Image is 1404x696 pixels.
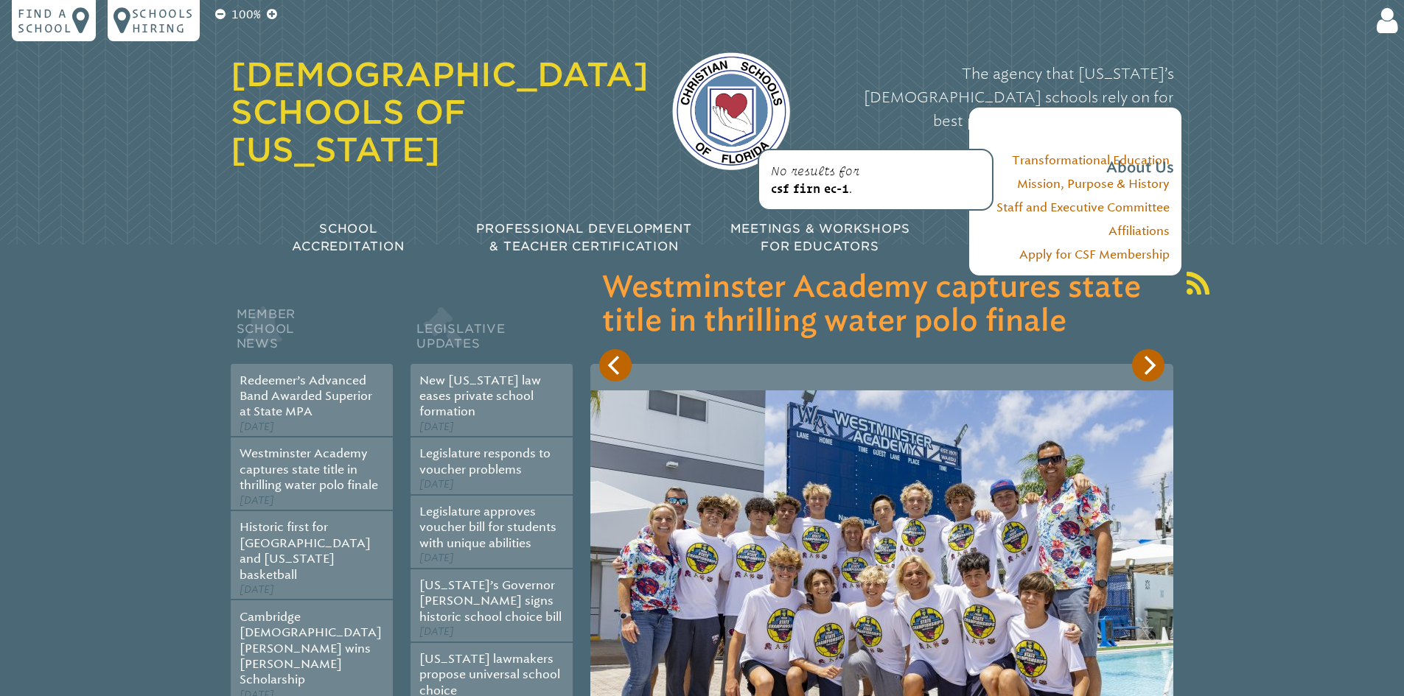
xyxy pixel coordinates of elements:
[231,55,649,169] a: [DEMOGRAPHIC_DATA] Schools of [US_STATE]
[240,421,274,433] span: [DATE]
[132,6,194,35] p: Schools Hiring
[240,610,382,687] a: Cambridge [DEMOGRAPHIC_DATA][PERSON_NAME] wins [PERSON_NAME] Scholarship
[1019,247,1170,261] a: Apply for CSF Membership
[240,373,372,419] a: Redeemer’s Advanced Band Awarded Superior at State MPA
[1132,349,1164,382] button: Next
[419,446,551,476] a: Legislature responds to voucher problems
[730,222,910,253] span: Meetings & Workshops for Educators
[228,6,264,24] p: 100%
[411,303,573,364] h2: Legislative Updates
[1108,224,1170,238] a: Affiliations
[1106,156,1174,180] span: About Us
[419,578,562,624] a: [US_STATE]’s Governor [PERSON_NAME] signs historic school choice bill
[771,182,849,195] span: csf firn ec-1
[419,478,454,491] span: [DATE]
[419,505,556,550] a: Legislature approves voucher bill for students with unique abilities
[231,303,393,364] h2: Member School News
[419,625,454,638] span: [DATE]
[814,62,1174,180] p: The agency that [US_STATE]’s [DEMOGRAPHIC_DATA] schools rely on for best practices in accreditati...
[419,552,454,564] span: [DATE]
[771,162,980,197] p: No results for .
[599,349,632,382] button: Previous
[240,494,274,507] span: [DATE]
[996,200,1170,214] a: Staff and Executive Committee
[419,373,541,419] a: New [US_STATE] law eases private school formation
[602,271,1162,339] h3: Westminster Academy captures state title in thrilling water polo finale
[419,421,454,433] span: [DATE]
[476,222,691,253] span: Professional Development & Teacher Certification
[240,520,371,581] a: Historic first for [GEOGRAPHIC_DATA] and [US_STATE] basketball
[240,583,274,596] span: [DATE]
[18,6,72,35] p: Find a school
[292,222,404,253] span: School Accreditation
[672,52,790,170] img: csf-logo-web-colors.png
[240,446,378,492] a: Westminster Academy captures state title in thrilling water polo finale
